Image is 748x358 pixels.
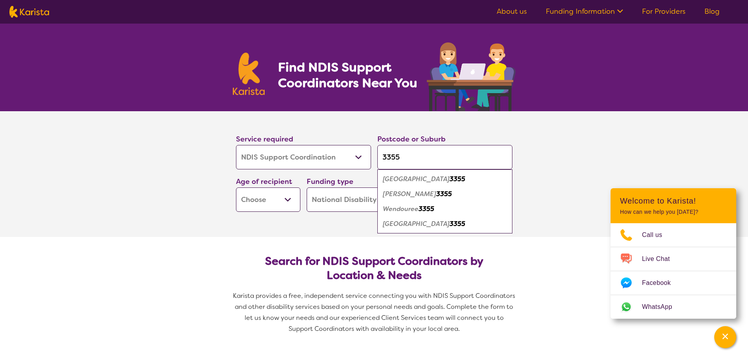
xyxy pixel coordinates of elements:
img: support-coordination [427,42,516,111]
div: Wendouree Village 3355 [381,217,508,231]
em: 3355 [436,190,452,198]
span: Karista provides a free, independent service connecting you with NDIS Support Coordinators and ot... [233,292,517,333]
label: Postcode or Suburb [377,134,446,144]
a: About us [497,7,527,16]
label: Age of recipient [236,177,292,186]
span: Live Chat [642,253,679,265]
em: 3355 [450,175,465,183]
em: 3355 [419,205,434,213]
em: [PERSON_NAME] [383,190,436,198]
a: For Providers [642,7,686,16]
h2: Welcome to Karista! [620,196,727,206]
a: Funding Information [546,7,623,16]
img: Karista logo [9,6,49,18]
div: Wendouree 3355 [381,202,508,217]
em: Wendouree [383,205,419,213]
div: Lake Gardens 3355 [381,172,508,187]
ul: Choose channel [611,223,736,319]
span: Call us [642,229,672,241]
em: [GEOGRAPHIC_DATA] [383,220,450,228]
span: Facebook [642,277,680,289]
p: How can we help you [DATE]? [620,209,727,215]
button: Channel Menu [714,326,736,348]
span: WhatsApp [642,301,682,313]
img: Karista logo [233,53,265,95]
div: Channel Menu [611,188,736,319]
h2: Search for NDIS Support Coordinators by Location & Needs [242,254,506,283]
em: 3355 [450,220,465,228]
label: Funding type [307,177,353,186]
label: Service required [236,134,293,144]
div: Mitchell Park 3355 [381,187,508,202]
em: [GEOGRAPHIC_DATA] [383,175,450,183]
h1: Find NDIS Support Coordinators Near You [278,59,423,91]
a: Web link opens in a new tab. [611,295,736,319]
a: Blog [704,7,720,16]
input: Type [377,145,512,169]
